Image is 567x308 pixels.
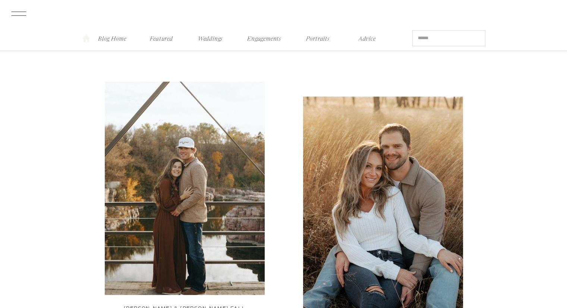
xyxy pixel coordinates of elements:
a: Blog Home [98,33,127,41]
a: Advice [353,33,381,41]
a: Weddings [196,33,225,41]
a: Portraits [303,33,333,41]
a: Featured [147,33,176,41]
a: Engagements [245,33,283,41]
